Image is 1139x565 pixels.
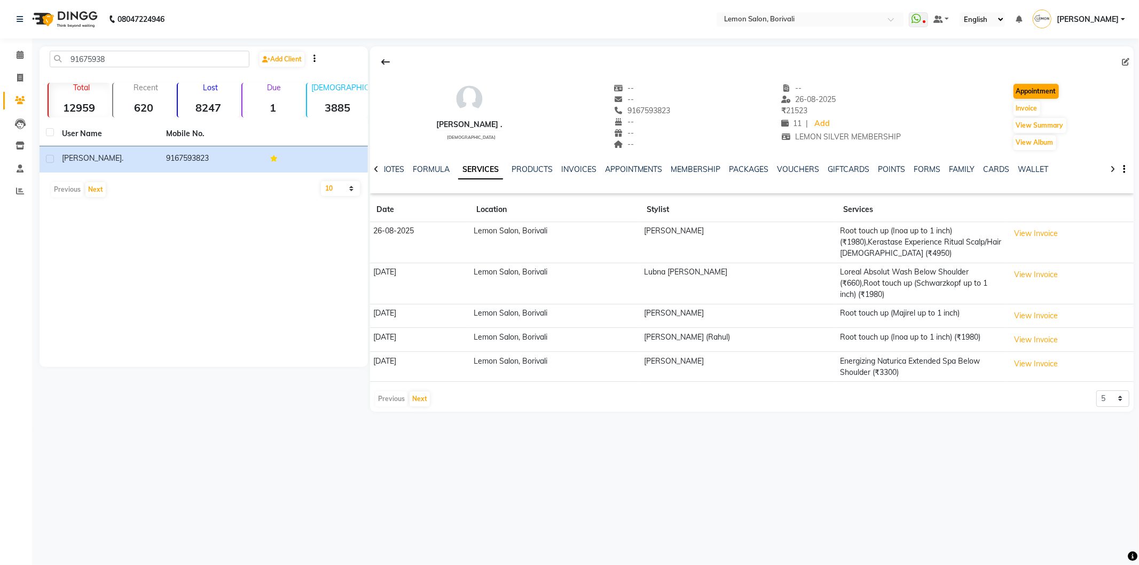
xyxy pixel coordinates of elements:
button: View Invoice [1010,266,1063,283]
td: Root touch up (Inoa up to 1 inch) (₹1980),Kerastase Experience Ritual Scalp/Hair [DEMOGRAPHIC_DAT... [837,222,1006,263]
th: Mobile No. [160,122,264,146]
a: MEMBERSHIP [671,164,721,174]
a: Add Client [260,52,304,67]
img: Nimisha Pattani [1033,10,1051,28]
span: 26-08-2025 [782,95,836,104]
img: avatar [453,83,485,115]
button: Invoice [1014,101,1040,116]
span: [DEMOGRAPHIC_DATA] [447,135,496,140]
span: -- [614,95,634,104]
td: Lubna [PERSON_NAME] [640,263,837,304]
td: [DATE] [370,304,470,328]
a: WALLET [1018,164,1049,174]
td: Root touch up (Inoa up to 1 inch) (₹1980) [837,328,1006,352]
strong: 8247 [178,101,239,114]
strong: 620 [113,101,175,114]
a: GIFTCARDS [828,164,870,174]
a: PRODUCTS [512,164,553,174]
th: Stylist [640,198,837,222]
a: NOTES [380,164,404,174]
a: SERVICES [458,160,503,179]
td: [PERSON_NAME] [640,222,837,263]
a: Add [813,116,831,131]
span: 11 [782,119,802,128]
a: VOUCHERS [777,164,820,174]
td: [PERSON_NAME] [640,304,837,328]
a: POINTS [878,164,906,174]
a: APPOINTMENTS [605,164,663,174]
td: Lemon Salon, Borivali [470,352,640,382]
button: Next [85,182,106,197]
td: [DATE] [370,352,470,382]
td: Lemon Salon, Borivali [470,328,640,352]
th: Services [837,198,1006,222]
th: Date [370,198,470,222]
img: logo [27,4,100,34]
td: Root touch up (Majirel up to 1 inch) [837,304,1006,328]
strong: 3885 [307,101,368,114]
td: [DATE] [370,263,470,304]
span: -- [614,83,634,93]
p: Lost [182,83,239,92]
button: View Invoice [1010,356,1063,372]
td: 9167593823 [160,146,264,172]
span: -- [614,117,634,127]
span: [PERSON_NAME] [62,153,122,163]
td: Loreal Absolut Wash Below Shoulder (₹660),Root touch up (Schwarzkopf up to 1 inch) (₹1980) [837,263,1006,304]
a: INVOICES [561,164,596,174]
button: View Invoice [1010,332,1063,348]
p: Recent [117,83,175,92]
span: 9167593823 [614,106,671,115]
p: Due [245,83,304,92]
button: Appointment [1014,84,1059,99]
b: 08047224946 [117,4,164,34]
span: -- [614,139,634,149]
td: Lemon Salon, Borivali [470,222,640,263]
input: Search by Name/Mobile/Email/Code [50,51,249,67]
a: PACKAGES [729,164,769,174]
p: Total [53,83,110,92]
td: [PERSON_NAME] (Rahul) [640,328,837,352]
button: Next [410,391,430,406]
span: LEMON SILVER MEMBERSHIP [782,132,901,142]
strong: 12959 [49,101,110,114]
span: . [122,153,123,163]
td: [DATE] [370,328,470,352]
th: Location [470,198,640,222]
td: Energizing Naturica Extended Spa Below Shoulder (₹3300) [837,352,1006,382]
button: View Summary [1014,118,1066,133]
a: FORMULA [413,164,450,174]
span: | [806,118,808,129]
td: Lemon Salon, Borivali [470,304,640,328]
div: [PERSON_NAME] . [436,119,502,130]
button: View Album [1014,135,1056,150]
span: -- [782,83,802,93]
a: FORMS [914,164,941,174]
p: [DEMOGRAPHIC_DATA] [311,83,368,92]
th: User Name [56,122,160,146]
strong: 1 [242,101,304,114]
td: 26-08-2025 [370,222,470,263]
td: Lemon Salon, Borivali [470,263,640,304]
a: CARDS [984,164,1010,174]
span: -- [614,128,634,138]
td: [PERSON_NAME] [640,352,837,382]
span: [PERSON_NAME] [1057,14,1119,25]
div: Back to Client [374,52,397,72]
span: ₹ [782,106,787,115]
span: 21523 [782,106,808,115]
button: View Invoice [1010,308,1063,324]
button: View Invoice [1010,225,1063,242]
a: FAMILY [949,164,975,174]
